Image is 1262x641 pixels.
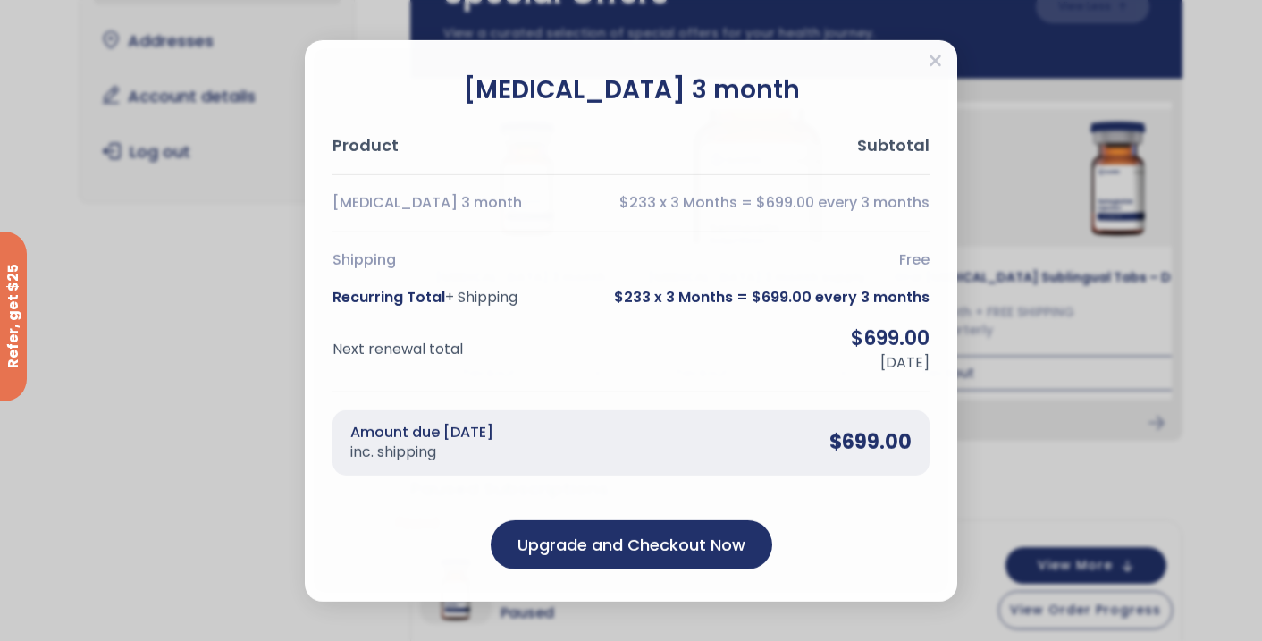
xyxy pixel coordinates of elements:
small: inc. shipping [350,443,493,462]
output: $233 x 3 Months = $699.00 every 3 months [619,193,930,213]
span: Subtotal [857,134,930,156]
smal: [DATE] [880,352,930,373]
div: Upgrade and Checkout Now [491,519,772,569]
span: Product [332,134,399,156]
span: Amount due [DATE] [350,423,493,463]
span: Shipping [332,249,396,269]
span: Next renewal total [332,340,463,359]
output: Upgrade and Checkout Now [517,532,745,556]
div: Close [929,52,942,75]
small: + Shipping [445,287,517,308]
span: $699.00 [829,429,912,457]
h2: [MEDICAL_DATA] 3 month [332,72,930,107]
output: Free [899,249,930,269]
output: $699.00 [851,325,930,353]
span: $233 x 3 Months = $699.00 every 3 months [614,288,930,308]
span: [MEDICAL_DATA] 3 month [332,193,522,213]
span: Recurring Total [332,288,517,308]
